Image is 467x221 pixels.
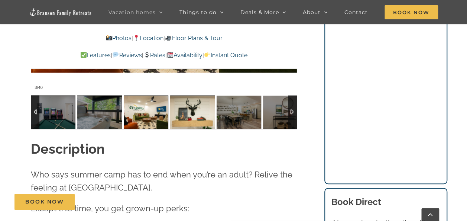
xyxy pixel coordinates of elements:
img: ✅ [81,52,87,58]
span: Book Now [25,199,64,205]
img: 📆 [167,52,173,58]
span: Except this [31,203,72,213]
span: Who says summer camp has to end when you’re an adult? Relive the feeling at [GEOGRAPHIC_DATA]. [31,169,292,192]
span: Things to do [179,10,217,15]
a: Book Now [14,194,75,210]
a: Features [80,52,111,59]
img: Camp-Stillwater-at-Table-Rock-Lake-Branson-Family-Retreats-vacation-home-1114-scaled.jpg-nggid042... [77,95,122,129]
p: | | [31,33,297,43]
span: Contact [344,10,368,15]
a: Floor Plans & Tour [165,35,222,42]
a: Reviews [112,52,142,59]
img: Camp-Stillwater-at-Table-Rock-Lake-Branson-Family-Retreats-vacation-home-1016-TV-scaled.jpg-nggid... [124,95,168,129]
img: Camp-Stillwater-at-Table-Rock-Lake-Branson-Family-Retreats-vacation-home-1080-scaled.jpg-nggid042... [31,95,75,129]
img: Camp-Stillwater-at-Table-Rock-Lake-Branson-Family-Retreats-vacation-home-1006-scaled.jpg-nggid042... [263,95,308,129]
img: 📍 [133,35,139,41]
span: time, you get grown-up perks: [74,203,189,213]
img: 💲 [144,52,150,58]
img: 👉 [204,52,210,58]
img: Camp-Stillwater-at-Table-Rock-Lake-Branson-Family-Retreats-vacation-home-1036-scaled.jpg-nggid042... [217,95,261,129]
img: 📸 [106,35,112,41]
img: Branson Family Retreats Logo [29,8,92,16]
img: Camp-Stillwater-at-Table-Rock-Lake-Branson-Family-Retreats-vacation-home-1032-scaled.jpg-nggid042... [170,95,215,129]
span: Book Now [385,5,438,19]
img: 💬 [113,52,119,58]
a: Instant Quote [204,52,247,59]
span: Vacation homes [108,10,156,15]
p: | | | | [31,51,297,60]
a: Location [133,35,163,42]
span: Deals & More [240,10,279,15]
img: 🎥 [165,35,171,41]
a: Photos [106,35,132,42]
span: About [303,10,321,15]
a: Availability [167,52,202,59]
strong: Description [31,141,105,156]
a: Rates [143,52,165,59]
